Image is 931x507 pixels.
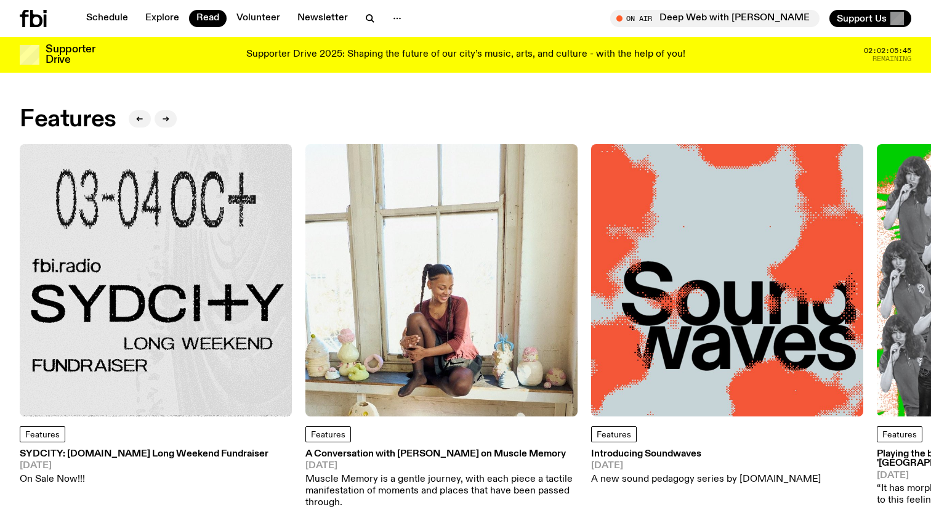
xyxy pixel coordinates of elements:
[829,10,911,27] button: Support Us
[290,10,355,27] a: Newsletter
[610,10,820,27] button: On AirDeep Web with [PERSON_NAME]
[591,461,821,471] span: [DATE]
[591,144,863,416] img: The text Sound waves, with one word stacked upon another, in black text on a bluish-gray backgrou...
[591,426,637,442] a: Features
[20,450,268,459] h3: SYDCITY: [DOMAIN_NAME] Long Weekend Fundraiser
[20,474,268,485] p: On Sale Now!!!
[189,10,227,27] a: Read
[311,431,345,439] span: Features
[79,10,135,27] a: Schedule
[20,461,268,471] span: [DATE]
[864,47,911,54] span: 02:02:05:45
[229,10,288,27] a: Volunteer
[591,450,821,485] a: Introducing Soundwaves[DATE]A new sound pedagogy series by [DOMAIN_NAME]
[837,13,887,24] span: Support Us
[305,426,351,442] a: Features
[20,450,268,485] a: SYDCITY: [DOMAIN_NAME] Long Weekend Fundraiser[DATE]On Sale Now!!!
[877,426,922,442] a: Features
[246,49,685,60] p: Supporter Drive 2025: Shaping the future of our city’s music, arts, and culture - with the help o...
[873,55,911,62] span: Remaining
[305,461,578,471] span: [DATE]
[591,450,821,459] h3: Introducing Soundwaves
[305,450,578,459] h3: A Conversation with [PERSON_NAME] on Muscle Memory
[591,474,821,485] p: A new sound pedagogy series by [DOMAIN_NAME]
[138,10,187,27] a: Explore
[20,426,65,442] a: Features
[20,144,292,416] img: Black text on gray background. Reading top to bottom: 03-04 OCT. fbi.radio SYDCITY LONG WEEKEND F...
[20,108,116,131] h2: Features
[46,44,95,65] h3: Supporter Drive
[882,431,917,439] span: Features
[25,431,60,439] span: Features
[597,431,631,439] span: Features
